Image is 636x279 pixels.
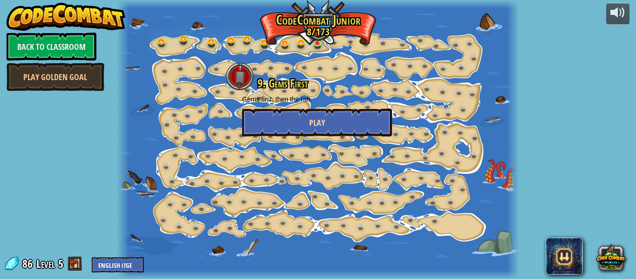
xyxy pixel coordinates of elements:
[58,256,63,271] span: 5
[313,28,322,44] img: level-banner-started.png
[242,95,392,104] p: Gems first, then the raft.
[36,256,55,272] span: Level
[242,109,392,136] button: Play
[257,75,308,91] span: 9. Gems First
[22,256,35,271] span: 86
[606,3,629,25] button: Adjust volume
[7,3,126,31] img: CodeCombat - Learn how to code by playing a game
[309,117,325,129] span: Play
[7,63,104,91] a: Play Golden Goal
[7,33,96,61] a: Back to Classroom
